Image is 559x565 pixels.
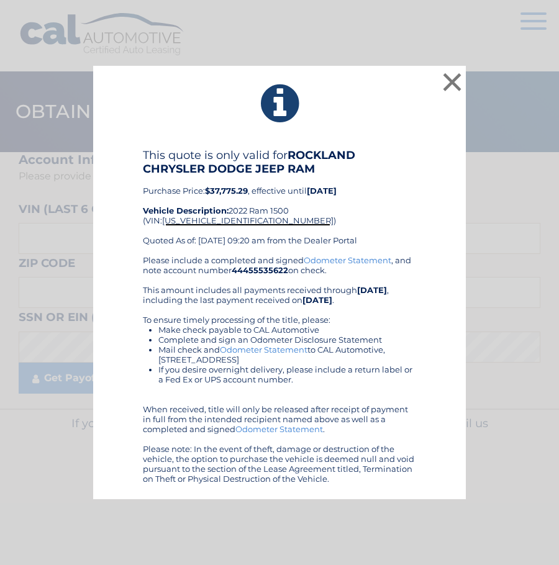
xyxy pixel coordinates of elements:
[158,335,416,345] li: Complete and sign an Odometer Disclosure Statement
[158,364,416,384] li: If you desire overnight delivery, please include a return label or a Fed Ex or UPS account number.
[302,295,332,305] b: [DATE]
[158,325,416,335] li: Make check payable to CAL Automotive
[235,424,323,434] a: Odometer Statement
[143,148,355,176] b: ROCKLAND CHRYSLER DODGE JEEP RAM
[307,186,337,196] b: [DATE]
[143,255,416,484] div: Please include a completed and signed , and note account number on check. This amount includes al...
[143,148,416,176] h4: This quote is only valid for
[158,345,416,364] li: Mail check and to CAL Automotive, [STREET_ADDRESS]
[232,265,288,275] b: 44455535622
[357,285,387,295] b: [DATE]
[143,206,229,215] strong: Vehicle Description:
[205,186,248,196] b: $37,775.29
[143,148,416,255] div: Purchase Price: , effective until 2022 Ram 1500 (VIN: ) Quoted As of: [DATE] 09:20 am from the De...
[220,345,307,355] a: Odometer Statement
[440,70,465,94] button: ×
[162,215,334,225] span: [US_VEHICLE_IDENTIFICATION_NUMBER]
[304,255,391,265] a: Odometer Statement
